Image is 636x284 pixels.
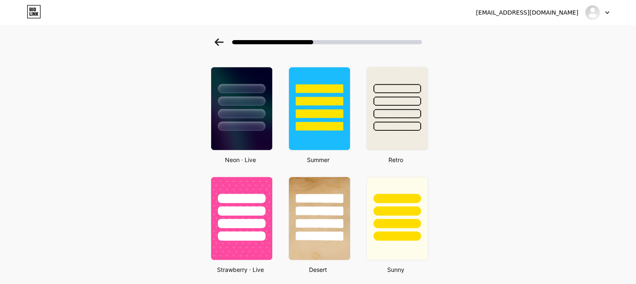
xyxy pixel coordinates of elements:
[286,265,350,274] div: Desert
[286,155,350,164] div: Summer
[585,5,600,20] img: Samuele Rizzo
[364,155,428,164] div: Retro
[476,8,578,17] div: [EMAIL_ADDRESS][DOMAIN_NAME]
[208,155,273,164] div: Neon · Live
[208,265,273,274] div: Strawberry · Live
[364,265,428,274] div: Sunny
